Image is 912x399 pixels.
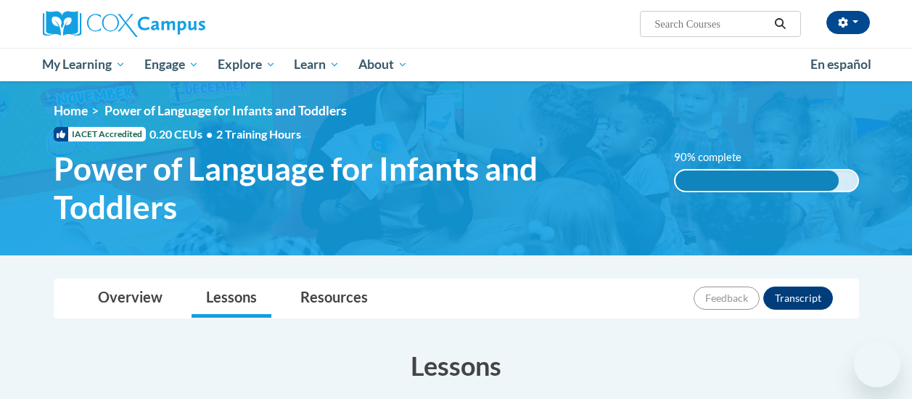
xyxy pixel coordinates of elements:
[694,287,760,310] button: Feedback
[149,126,216,142] span: 0.20 CEUs
[104,103,347,118] span: Power of Language for Infants and Toddlers
[206,127,213,141] span: •
[801,49,881,80] a: En español
[216,127,301,141] span: 2 Training Hours
[358,56,408,73] span: About
[135,48,208,81] a: Engage
[854,341,900,387] iframe: Button to launch messaging window
[826,11,870,34] button: Account Settings
[192,279,271,318] a: Lessons
[208,48,285,81] a: Explore
[144,56,199,73] span: Engage
[54,149,652,226] span: Power of Language for Infants and Toddlers
[54,127,146,141] span: IACET Accredited
[284,48,349,81] a: Learn
[653,15,769,33] input: Search Courses
[54,347,859,384] h3: Lessons
[83,279,177,318] a: Overview
[674,149,757,165] label: 90% complete
[218,56,276,73] span: Explore
[54,103,88,118] a: Home
[769,15,791,33] button: Search
[286,279,382,318] a: Resources
[763,287,833,310] button: Transcript
[349,48,417,81] a: About
[43,11,304,37] a: Cox Campus
[294,56,340,73] span: Learn
[675,170,839,191] div: 90% complete
[810,57,871,72] span: En español
[33,48,136,81] a: My Learning
[42,56,126,73] span: My Learning
[32,48,881,81] div: Main menu
[43,11,205,37] img: Cox Campus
